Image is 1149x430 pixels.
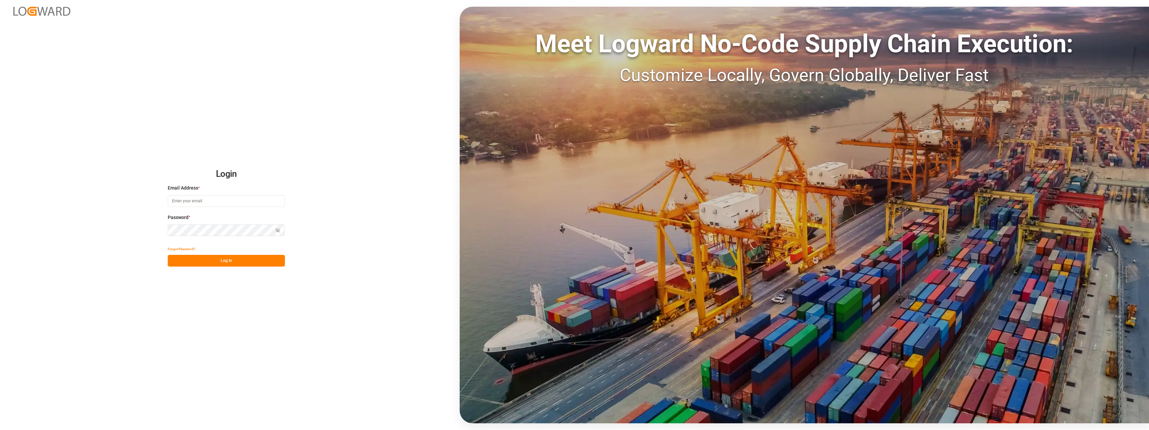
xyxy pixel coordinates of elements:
[460,25,1149,62] div: Meet Logward No-Code Supply Chain Execution:
[460,62,1149,88] div: Customize Locally, Govern Globally, Deliver Fast
[168,195,285,207] input: Enter your email
[168,255,285,267] button: Log In
[13,7,70,16] img: Logward_new_orange.png
[168,243,195,255] button: Forgot Password?
[168,163,285,185] h2: Login
[168,214,188,221] span: Password
[168,185,198,192] span: Email Address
